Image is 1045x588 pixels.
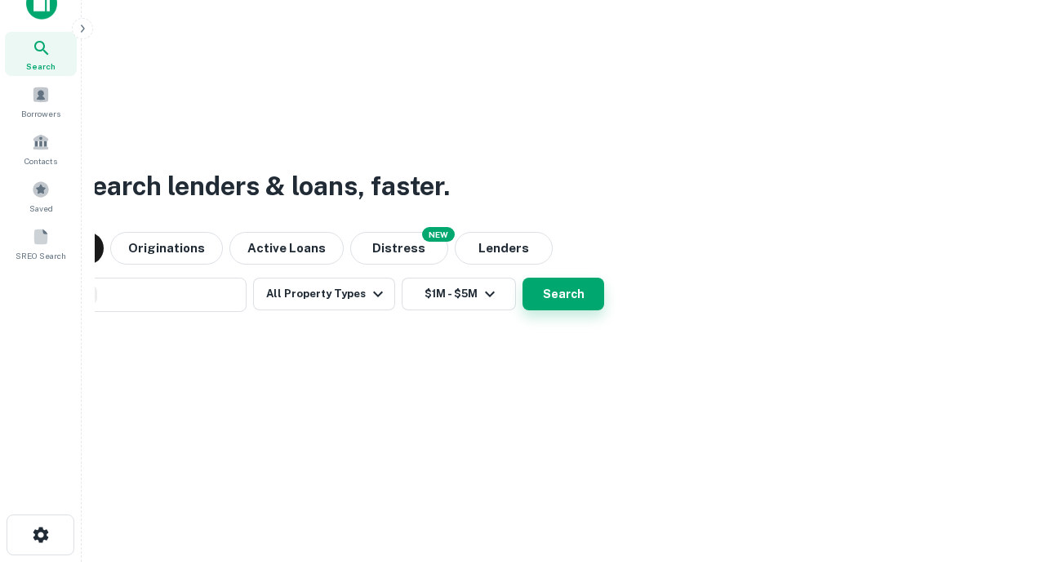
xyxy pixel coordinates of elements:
button: $1M - $5M [402,278,516,310]
button: Search distressed loans with lien and other non-mortgage details. [350,232,448,265]
a: Search [5,32,77,76]
h3: Search lenders & loans, faster. [74,167,450,206]
div: NEW [422,227,455,242]
button: Search [522,278,604,310]
a: SREO Search [5,221,77,265]
button: Active Loans [229,232,344,265]
button: Lenders [455,232,553,265]
span: SREO Search [16,249,66,262]
span: Saved [29,202,53,215]
button: All Property Types [253,278,395,310]
span: Contacts [24,154,57,167]
a: Saved [5,174,77,218]
span: Search [26,60,56,73]
a: Borrowers [5,79,77,123]
button: Originations [110,232,223,265]
iframe: Chat Widget [963,457,1045,536]
span: Borrowers [21,107,60,120]
a: Contacts [5,127,77,171]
